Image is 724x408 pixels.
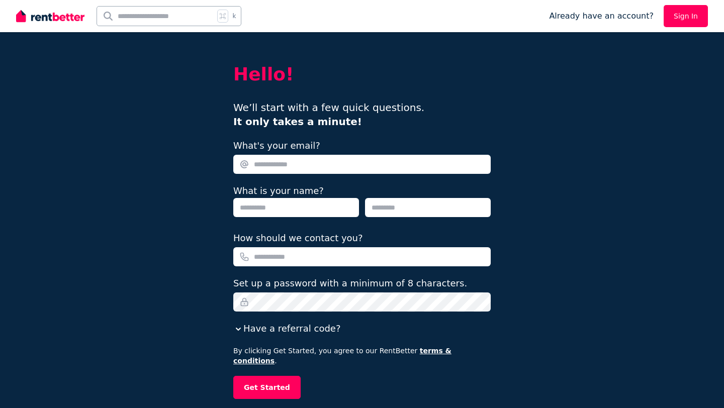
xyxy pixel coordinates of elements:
p: By clicking Get Started, you agree to our RentBetter . [233,346,491,366]
b: It only takes a minute! [233,116,362,128]
img: RentBetter [16,9,84,24]
label: How should we contact you? [233,231,363,245]
button: Get Started [233,376,301,399]
label: What is your name? [233,185,324,196]
h2: Hello! [233,64,491,84]
span: We’ll start with a few quick questions. [233,101,424,128]
span: k [232,12,236,20]
label: Set up a password with a minimum of 8 characters. [233,276,467,290]
label: What's your email? [233,139,320,153]
span: Already have an account? [549,10,654,22]
a: Sign In [664,5,708,27]
button: Have a referral code? [233,322,340,336]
